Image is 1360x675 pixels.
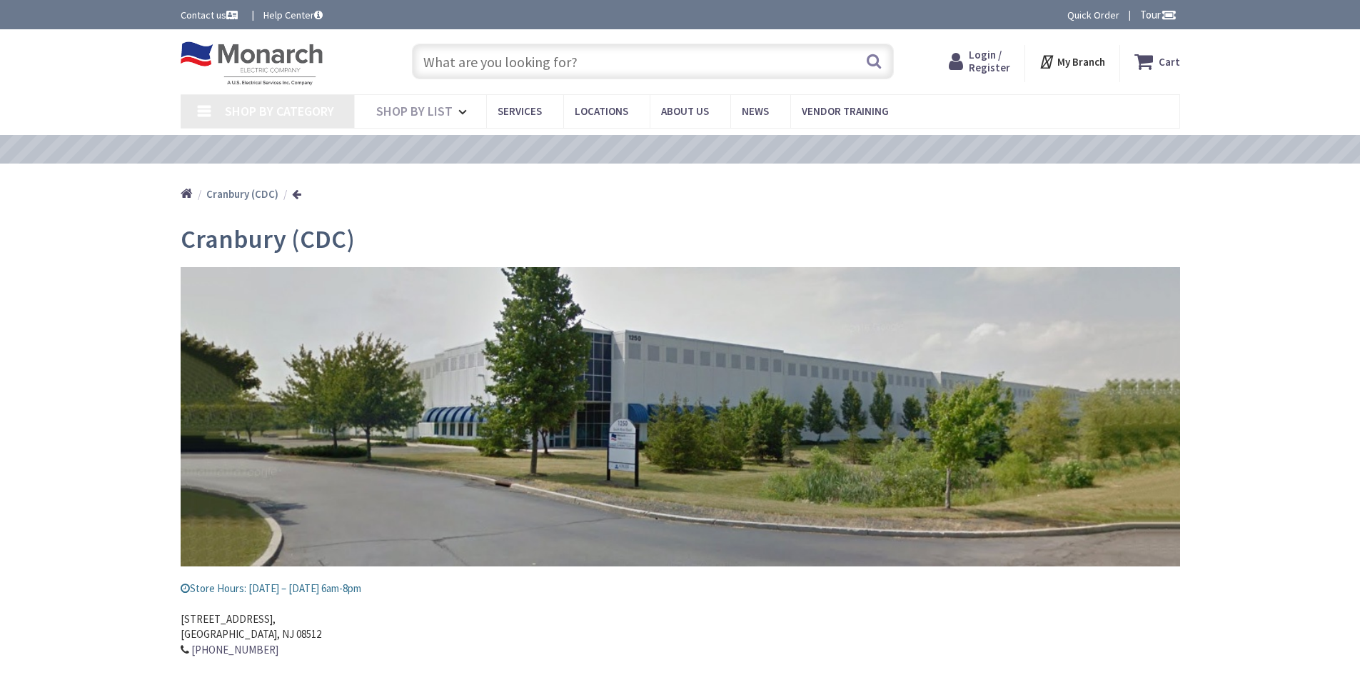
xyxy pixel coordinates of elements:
img: Monarch Electric Company [181,41,323,86]
strong: Cranbury (CDC) [206,187,278,201]
span: Login / Register [969,48,1010,74]
a: Cart [1134,49,1180,74]
span: Shop By List [376,103,453,119]
strong: Cart [1159,49,1180,74]
a: Quick Order [1067,8,1119,22]
a: Help Center [263,8,323,22]
span: Cranbury (CDC) [181,223,355,255]
span: About Us [661,104,709,118]
a: Contact us [181,8,241,22]
span: Store Hours: [DATE] – [DATE] 6am-8pm [181,581,361,595]
a: VIEW OUR VIDEO TRAINING LIBRARY [555,142,805,158]
span: Shop By Category [225,103,334,119]
div: My Branch [1039,49,1105,74]
span: News [742,104,769,118]
address: [STREET_ADDRESS], [GEOGRAPHIC_DATA], NJ 08512 [181,596,1180,658]
a: Login / Register [949,49,1010,74]
input: What are you looking for? [412,44,894,79]
a: [PHONE_NUMBER] [191,642,278,657]
span: Services [498,104,542,118]
span: Tour [1140,8,1177,21]
span: Locations [575,104,628,118]
img: cranbury_slider.jpg [181,267,1180,566]
span: Vendor Training [802,104,889,118]
strong: My Branch [1057,55,1105,69]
